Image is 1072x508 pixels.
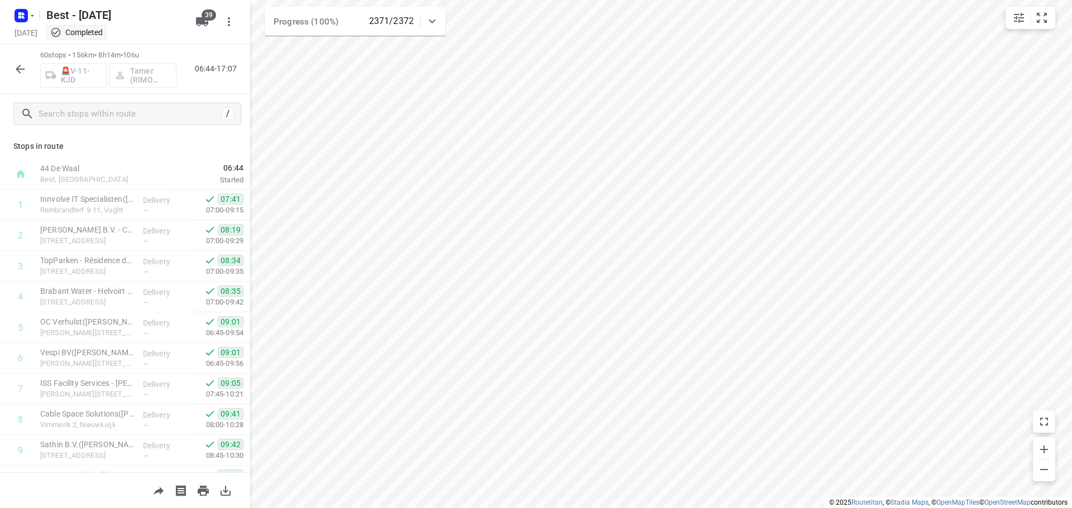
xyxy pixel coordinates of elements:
[218,378,243,389] span: 09:05
[143,317,184,328] p: Delivery
[204,224,216,235] svg: Done
[204,193,216,205] svg: Done
[143,225,184,236] p: Delivery
[18,292,23,302] div: 4
[188,358,243,369] p: 06:45-09:56
[40,297,134,308] p: Nieuwkuijkseweg 11, Helvoirt
[274,17,338,27] span: Progress (100%)
[218,347,243,358] span: 09:01
[40,193,134,205] p: Innvolve IT Specialisten(Astrid Sindoni)
[204,378,216,389] svg: Done
[218,255,243,266] span: 08:34
[851,499,883,506] a: Routetitan
[829,499,1068,506] li: © 2025 , © , © © contributors
[143,329,149,337] span: —
[40,358,134,369] p: Albert Einsteinweg 20, Drunen
[40,439,134,450] p: Sathin B.V.(Hélène Wareman)
[143,206,149,215] span: —
[40,327,134,338] p: Albert Einsteinweg 10, Drunen
[936,499,979,506] a: OpenMapTiles
[40,470,134,481] p: MPH Co-Packing(Pascal Hooghwerff)
[143,237,149,245] span: —
[143,471,184,482] p: Delivery
[40,255,134,266] p: TopParken - Résidence de Leuvert(Personeel)
[121,51,123,59] span: •
[188,235,243,246] p: 07:00-09:29
[123,51,139,59] span: 106u
[40,389,134,400] p: James Wattlaan 23, Drunen
[218,224,243,235] span: 08:19
[40,408,134,419] p: Cable Space Solutions(Nico van Deursen)
[143,268,149,276] span: —
[218,439,243,450] span: 09:42
[143,452,149,460] span: —
[40,347,134,358] p: Vespi BV([PERSON_NAME])
[40,205,134,216] p: Rembrandterf 9-11, Vught
[214,485,237,495] span: Download route
[204,408,216,419] svg: Done
[191,11,213,33] button: 39
[170,162,243,173] span: 06:44
[18,414,23,425] div: 8
[40,50,176,61] p: 60 stops • 156km • 8h14m
[40,163,156,174] p: 44 De Waal
[188,327,243,338] p: 06:45-09:54
[147,485,170,495] span: Share route
[891,499,929,506] a: Stadia Maps
[1031,7,1053,29] button: Fit zoom
[143,195,184,206] p: Delivery
[202,9,216,21] span: 39
[170,175,243,186] p: Started
[40,235,134,246] p: Achterstraat 29, Cromvoirt
[143,348,184,359] p: Delivery
[1006,7,1055,29] div: small contained button group
[188,419,243,430] p: 08:00-10:28
[188,266,243,277] p: 07:00-09:35
[143,421,149,429] span: —
[40,266,134,277] p: Loverensestraat 11, Cromvoirt
[143,256,184,267] p: Delivery
[18,384,23,394] div: 7
[188,297,243,308] p: 07:00-09:42
[143,298,149,307] span: —
[984,499,1031,506] a: OpenStreetMap
[218,470,243,481] span: 09:45
[195,63,241,75] p: 06:44-17:07
[18,200,23,210] div: 1
[18,230,23,241] div: 2
[40,419,134,430] p: Vimmerik 2, Nieuwkuijk
[204,439,216,450] svg: Done
[40,224,134,235] p: J. van Esch B.V. - Cromvoirt(Kelsey Lazet)
[39,105,222,123] input: Search stops within route
[218,11,240,33] button: More
[204,286,216,297] svg: Done
[143,287,184,298] p: Delivery
[50,27,103,38] div: This project completed. You cannot make any changes to it.
[192,485,214,495] span: Print route
[222,108,234,120] div: /
[143,409,184,420] p: Delivery
[18,261,23,272] div: 3
[218,193,243,205] span: 07:41
[143,360,149,368] span: —
[143,379,184,390] p: Delivery
[40,378,134,389] p: ISS Facility Services - Wartsila Drunen(Caroline Zwinkels)
[40,286,134,297] p: Brabant Water - Helvoirt - Magazijn(Patrick Moonen)
[204,470,216,481] svg: Done
[204,347,216,358] svg: Done
[18,445,23,456] div: 9
[188,389,243,400] p: 07:45-10:21
[143,440,184,451] p: Delivery
[265,7,446,36] div: Progress (100%)2371/2372
[218,286,243,297] span: 08:35
[369,14,414,28] p: 2371/2372
[18,353,23,364] div: 6
[143,390,149,399] span: —
[1008,7,1030,29] button: Map settings
[13,141,237,152] p: Stops in route
[170,485,192,495] span: Print shipping labels
[40,174,156,185] p: Best, [GEOGRAPHIC_DATA]
[188,450,243,461] p: 08:45-10:30
[204,316,216,327] svg: Done
[218,408,243,419] span: 09:41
